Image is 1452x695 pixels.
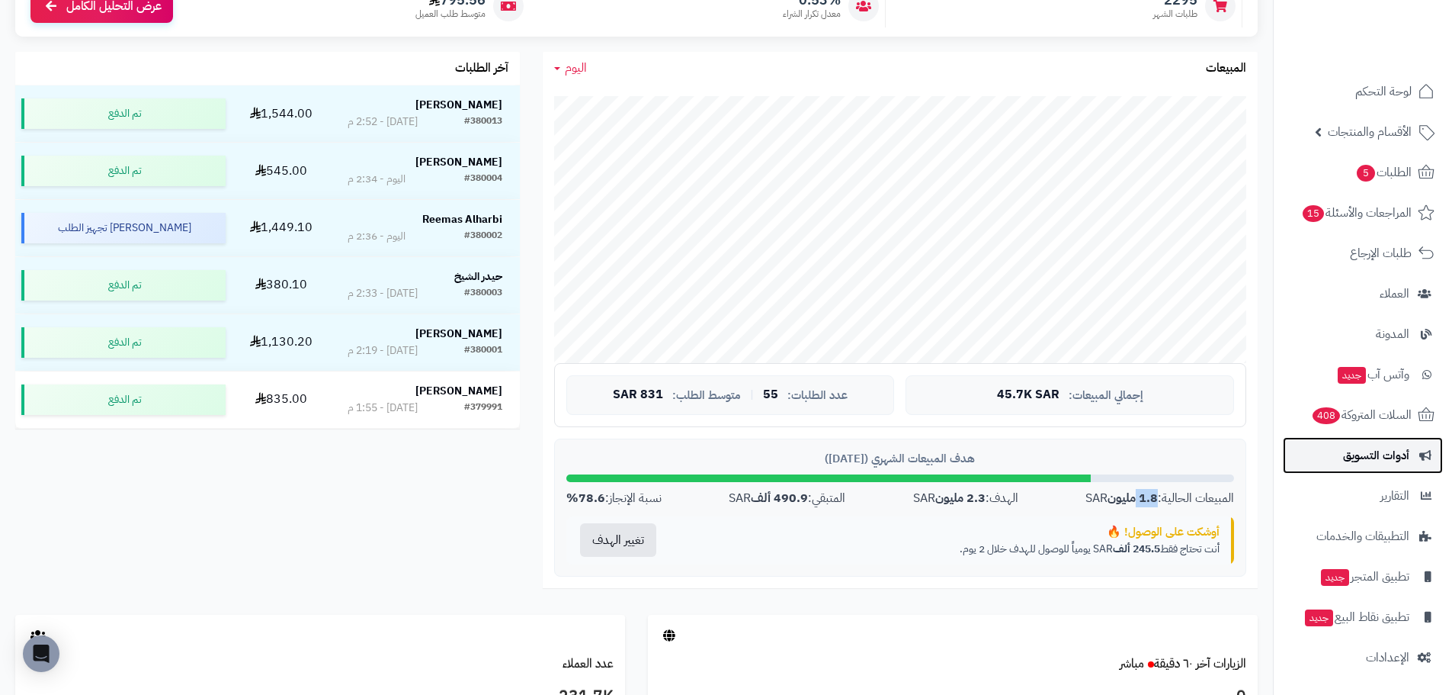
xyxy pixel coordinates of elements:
[580,523,656,557] button: تغيير الهدف
[415,154,502,170] strong: [PERSON_NAME]
[1303,607,1409,628] span: تطبيق نقاط البيع
[1283,558,1443,595] a: تطبيق المتجرجديد
[1338,367,1366,384] span: جديد
[1355,81,1412,102] span: لوحة التحكم
[1343,445,1409,466] span: أدوات التسويق
[1303,205,1324,222] span: 15
[787,389,848,402] span: عدد الطلبات:
[1319,566,1409,587] span: تطبيق المتجر
[455,62,508,76] h3: آخر الطلبات
[783,8,841,21] span: معدل تكرار الشراء
[751,489,808,507] strong: 490.9 ألف
[415,326,502,342] strong: [PERSON_NAME]
[232,257,330,314] td: 380.10
[232,143,330,199] td: 545.00
[232,372,330,428] td: 835.00
[348,114,418,130] div: [DATE] - 2:52 م
[348,286,418,301] div: [DATE] - 2:33 م
[1283,316,1443,352] a: المدونة
[565,59,587,77] span: اليوم
[566,451,1234,467] div: هدف المبيعات الشهري ([DATE])
[464,343,502,359] div: #380001
[554,60,587,77] a: اليوم
[935,489,986,507] strong: 2.3 مليون
[1313,407,1341,424] span: 408
[422,211,502,227] strong: Reemas Alharbi
[1350,243,1412,264] span: طلبات الإرجاع
[348,172,405,187] div: اليوم - 2:34 م
[23,635,59,672] div: Open Intercom Messenger
[1283,518,1443,555] a: التطبيقات والخدمات
[1283,154,1443,191] a: الطلبات5
[232,85,330,142] td: 1,544.00
[1321,569,1349,586] span: جديد
[750,389,754,401] span: |
[454,269,502,285] strong: حيدر الشيخ
[1283,478,1443,514] a: التقارير
[913,490,1018,507] div: الهدف: SAR
[1283,356,1443,393] a: وآتس آبجديد
[464,172,502,187] div: #380004
[729,490,845,507] div: المتبقي: SAR
[1283,639,1443,676] a: الإعدادات
[1283,599,1443,635] a: تطبيق نقاط البيعجديد
[1206,62,1246,76] h3: المبيعات
[1283,275,1443,312] a: العملاء
[1366,647,1409,668] span: الإعدادات
[1305,610,1333,626] span: جديد
[232,314,330,371] td: 1,130.20
[1376,323,1409,345] span: المدونة
[1283,73,1443,110] a: لوحة التحكم
[1153,8,1197,21] span: طلبات الشهر
[672,389,741,402] span: متوسط الطلب:
[1283,437,1443,474] a: أدوات التسويق
[464,401,502,416] div: #379991
[21,270,226,301] div: تم الدفع
[997,388,1059,402] span: 45.7K SAR
[1328,121,1412,143] span: الأقسام والمنتجات
[1380,283,1409,304] span: العملاء
[348,401,418,416] div: [DATE] - 1:55 م
[1316,526,1409,547] span: التطبيقات والخدمات
[232,200,330,256] td: 1,449.10
[464,229,502,244] div: #380002
[21,156,226,186] div: تم الدفع
[21,98,226,129] div: تم الدفع
[464,286,502,301] div: #380003
[1085,490,1234,507] div: المبيعات الحالية: SAR
[1355,162,1412,183] span: الطلبات
[681,542,1220,557] p: أنت تحتاج فقط SAR يومياً للوصول للهدف خلال 2 يوم.
[563,655,614,673] a: عدد العملاء
[1113,541,1160,557] strong: 245.5 ألف
[1380,485,1409,507] span: التقارير
[415,383,502,399] strong: [PERSON_NAME]
[1357,165,1375,182] span: 5
[1107,489,1158,507] strong: 1.8 مليون
[348,229,405,244] div: اليوم - 2:36 م
[566,489,605,507] strong: 78.6%
[464,114,502,130] div: #380013
[1336,364,1409,385] span: وآتس آب
[21,385,226,415] div: تم الدفع
[1283,235,1443,272] a: طلبات الإرجاع
[1120,655,1144,673] small: مباشر
[1301,202,1412,224] span: المراجعات والأسئلة
[1348,37,1438,69] img: logo-2.png
[681,524,1220,540] div: أوشكت على الوصول! 🔥
[1069,389,1143,402] span: إجمالي المبيعات:
[1283,397,1443,433] a: السلات المتروكة408
[1311,404,1412,426] span: السلات المتروكة
[566,490,662,507] div: نسبة الإنجاز:
[763,388,778,402] span: 55
[613,388,663,402] span: 831 SAR
[415,97,502,113] strong: [PERSON_NAME]
[1283,195,1443,231] a: المراجعات والأسئلة15
[415,8,486,21] span: متوسط طلب العميل
[21,327,226,358] div: تم الدفع
[348,343,418,359] div: [DATE] - 2:19 م
[1120,655,1246,673] a: الزيارات آخر ٦٠ دقيقةمباشر
[21,213,226,243] div: [PERSON_NAME] تجهيز الطلب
